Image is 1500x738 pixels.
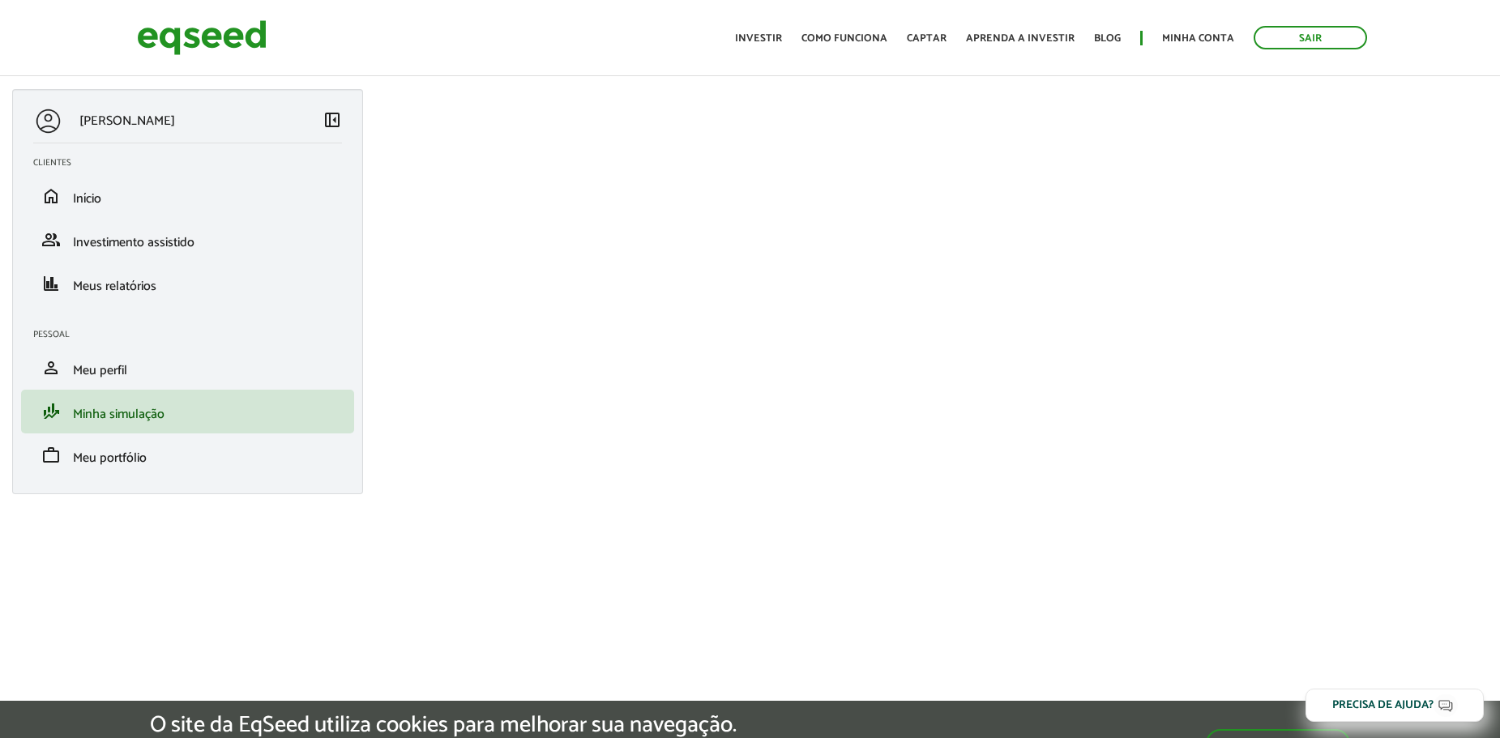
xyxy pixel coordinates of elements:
[735,33,782,44] a: Investir
[907,33,947,44] a: Captar
[21,218,354,262] li: Investimento assistido
[137,16,267,59] img: EqSeed
[73,403,165,425] span: Minha simulação
[1094,33,1121,44] a: Blog
[150,713,737,738] h5: O site da EqSeed utiliza cookies para melhorar sua navegação.
[73,232,194,254] span: Investimento assistido
[41,402,61,421] span: finance_mode
[323,110,342,133] a: Colapsar menu
[73,447,147,469] span: Meu portfólio
[73,275,156,297] span: Meus relatórios
[33,446,342,465] a: workMeu portfólio
[33,230,342,250] a: groupInvestimento assistido
[41,186,61,206] span: home
[21,433,354,477] li: Meu portfólio
[33,358,342,378] a: personMeu perfil
[33,186,342,206] a: homeInício
[21,390,354,433] li: Minha simulação
[79,113,175,129] p: [PERSON_NAME]
[21,174,354,218] li: Início
[33,158,354,168] h2: Clientes
[41,358,61,378] span: person
[323,110,342,130] span: left_panel_close
[73,360,127,382] span: Meu perfil
[966,33,1075,44] a: Aprenda a investir
[1162,33,1234,44] a: Minha conta
[33,330,354,339] h2: Pessoal
[41,230,61,250] span: group
[33,274,342,293] a: financeMeus relatórios
[41,446,61,465] span: work
[21,262,354,305] li: Meus relatórios
[33,402,342,421] a: finance_modeMinha simulação
[73,188,101,210] span: Início
[41,274,61,293] span: finance
[21,346,354,390] li: Meu perfil
[1254,26,1367,49] a: Sair
[801,33,887,44] a: Como funciona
